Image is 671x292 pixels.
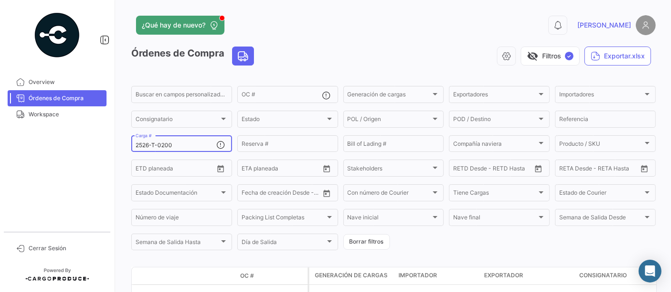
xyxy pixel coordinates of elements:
[136,117,219,124] span: Consignatario
[559,216,643,222] span: Semana de Salida Desde
[175,272,236,280] datatable-header-cell: Estado Doc.
[320,186,334,200] button: Open calendar
[348,216,431,222] span: Nave inicial
[242,191,259,198] input: Desde
[159,166,196,173] input: Hasta
[565,52,574,60] span: ✓
[242,117,325,124] span: Estado
[33,11,81,59] img: powered-by.png
[131,47,257,66] h3: Órdenes de Compra
[480,267,575,284] datatable-header-cell: Exportador
[242,166,259,173] input: Desde
[136,240,219,247] span: Semana de Salida Hasta
[233,47,253,65] button: Land
[531,161,545,176] button: Open calendar
[579,271,627,280] span: Consignatario
[583,166,620,173] input: Hasta
[348,117,431,124] span: POL / Origen
[559,142,643,149] span: Producto / SKU
[453,191,537,198] span: Tiene Cargas
[320,161,334,176] button: Open calendar
[527,50,538,62] span: visibility_off
[453,117,537,124] span: POD / Destino
[240,272,254,280] span: OC #
[8,74,107,90] a: Overview
[214,161,228,176] button: Open calendar
[521,47,580,66] button: visibility_offFiltros✓
[136,166,153,173] input: Desde
[399,271,437,280] span: Importador
[348,93,431,99] span: Generación de cargas
[584,47,651,66] button: Exportar.xlsx
[577,20,631,30] span: [PERSON_NAME]
[29,78,103,86] span: Overview
[559,191,643,198] span: Estado de Courier
[395,267,480,284] datatable-header-cell: Importador
[484,271,523,280] span: Exportador
[315,271,388,280] span: Generación de cargas
[309,267,395,284] datatable-header-cell: Generación de cargas
[151,272,175,280] datatable-header-cell: Modo de Transporte
[453,93,537,99] span: Exportadores
[242,216,325,222] span: Packing List Completas
[559,93,643,99] span: Importadores
[453,142,537,149] span: Compañía naviera
[8,90,107,106] a: Órdenes de Compra
[29,244,103,253] span: Cerrar Sesión
[265,166,302,173] input: Hasta
[29,94,103,103] span: Órdenes de Compra
[8,106,107,122] a: Workspace
[265,191,302,198] input: Hasta
[136,191,219,198] span: Estado Documentación
[639,260,661,283] div: Abrir Intercom Messenger
[348,191,431,198] span: Con número de Courier
[575,267,671,284] datatable-header-cell: Consignatario
[453,166,470,173] input: Desde
[242,240,325,247] span: Día de Salida
[142,20,205,30] span: ¿Qué hay de nuevo?
[343,234,390,250] button: Borrar filtros
[236,268,308,284] datatable-header-cell: OC #
[637,161,652,176] button: Open calendar
[453,216,537,222] span: Nave final
[636,15,656,35] img: placeholder-user.png
[136,16,224,35] button: ¿Qué hay de nuevo?
[559,166,576,173] input: Desde
[348,166,431,173] span: Stakeholders
[29,110,103,119] span: Workspace
[477,166,514,173] input: Hasta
